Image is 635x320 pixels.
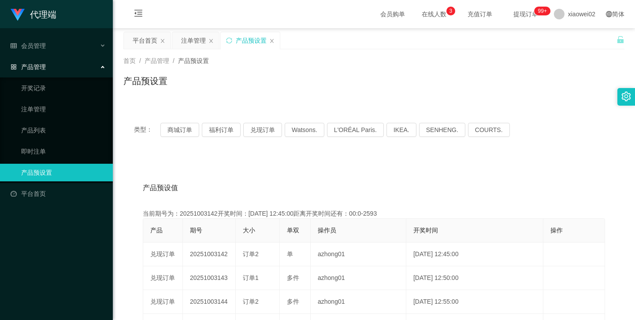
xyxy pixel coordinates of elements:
[202,123,241,137] button: 福利订单
[190,227,202,234] span: 期号
[123,74,167,88] h1: 产品预设置
[143,183,178,193] span: 产品预设值
[285,123,324,137] button: Watsons.
[243,123,282,137] button: 兑现订单
[327,123,384,137] button: L'ORÉAL Paris.
[616,36,624,44] i: 图标: unlock
[183,243,236,266] td: 20251003142
[535,7,550,15] sup: 1212
[318,227,336,234] span: 操作员
[145,57,169,64] span: 产品管理
[21,100,106,118] a: 注单管理
[21,164,106,181] a: 产品预设置
[183,266,236,290] td: 20251003143
[311,243,406,266] td: azhong01
[311,290,406,314] td: azhong01
[143,209,605,218] div: 当前期号为：20251003142开奖时间：[DATE] 12:45:00距离开奖时间还有：00:0-2593
[386,123,416,137] button: IKEA.
[243,227,255,234] span: 大小
[11,42,46,49] span: 会员管理
[133,32,157,49] div: 平台首页
[406,266,543,290] td: [DATE] 12:50:00
[123,57,136,64] span: 首页
[287,298,299,305] span: 多件
[446,7,455,15] sup: 3
[11,185,106,202] a: 图标: dashboard平台首页
[21,121,106,139] a: 产品列表
[11,11,56,18] a: 代理端
[550,227,563,234] span: 操作
[123,0,153,29] i: 图标: menu-fold
[243,274,259,281] span: 订单1
[139,57,141,64] span: /
[226,37,232,44] i: 图标: sync
[160,38,165,44] i: 图标: close
[160,123,199,137] button: 商城订单
[449,7,452,15] p: 3
[311,266,406,290] td: azhong01
[236,32,267,49] div: 产品预设置
[621,92,631,101] i: 图标: setting
[30,0,56,29] h1: 代理端
[463,11,497,17] span: 充值订单
[183,290,236,314] td: 20251003144
[406,290,543,314] td: [DATE] 12:55:00
[181,32,206,49] div: 注单管理
[287,227,299,234] span: 单双
[143,290,183,314] td: 兑现订单
[606,11,612,17] i: 图标: global
[173,57,175,64] span: /
[11,63,46,70] span: 产品管理
[134,123,160,137] span: 类型：
[11,43,17,49] i: 图标: table
[243,298,259,305] span: 订单2
[406,243,543,266] td: [DATE] 12:45:00
[413,227,438,234] span: 开奖时间
[143,266,183,290] td: 兑现订单
[21,79,106,97] a: 开奖记录
[143,243,183,266] td: 兑现订单
[11,9,25,21] img: logo.9652507e.png
[468,123,510,137] button: COURTS.
[178,57,209,64] span: 产品预设置
[21,143,106,160] a: 即时注单
[11,64,17,70] i: 图标: appstore-o
[509,11,542,17] span: 提现订单
[208,38,214,44] i: 图标: close
[287,274,299,281] span: 多件
[150,227,163,234] span: 产品
[243,250,259,257] span: 订单2
[419,123,465,137] button: SENHENG.
[287,250,293,257] span: 单
[417,11,451,17] span: 在线人数
[269,38,275,44] i: 图标: close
